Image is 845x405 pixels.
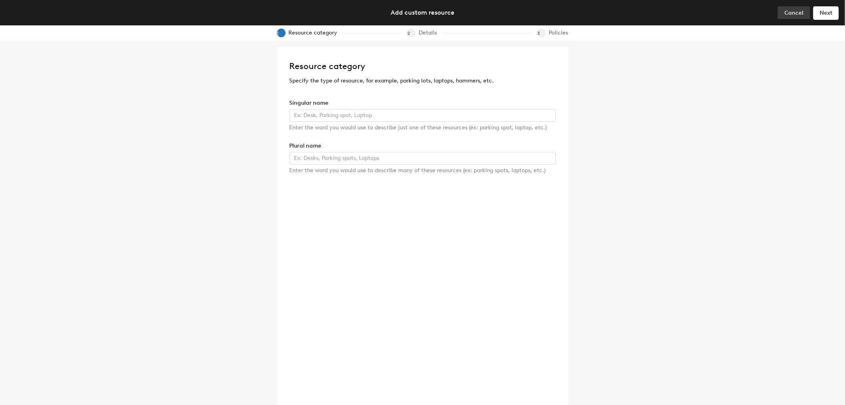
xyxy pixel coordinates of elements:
[290,152,556,165] input: Ex: Desks, Parking spots, Laptops
[290,99,556,107] div: Singular name
[290,77,556,85] p: Specify the type of resource, for example, parking lots, laptops, hammers, etc.
[419,29,442,37] div: Details
[290,123,556,132] div: Enter the word you would use to describe just one of these resources (ex: parking spot, laptop, e...
[290,59,556,73] h2: Resource category
[784,10,803,16] span: Cancel
[290,142,556,150] div: Plural name
[290,109,556,122] input: Ex: Desk, Parking spot, Laptop
[391,8,454,17] div: Add custom resource
[407,31,417,36] span: 2
[778,6,810,19] button: Cancel
[813,6,839,19] button: Next
[820,10,832,16] span: Next
[549,29,568,37] div: Policies
[289,29,342,37] div: Resource category
[290,166,556,175] div: Enter the word you would use to describe many of these resources (ex: parking spots, laptops, etc.)
[538,31,547,36] span: 3
[277,31,287,36] span: 1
